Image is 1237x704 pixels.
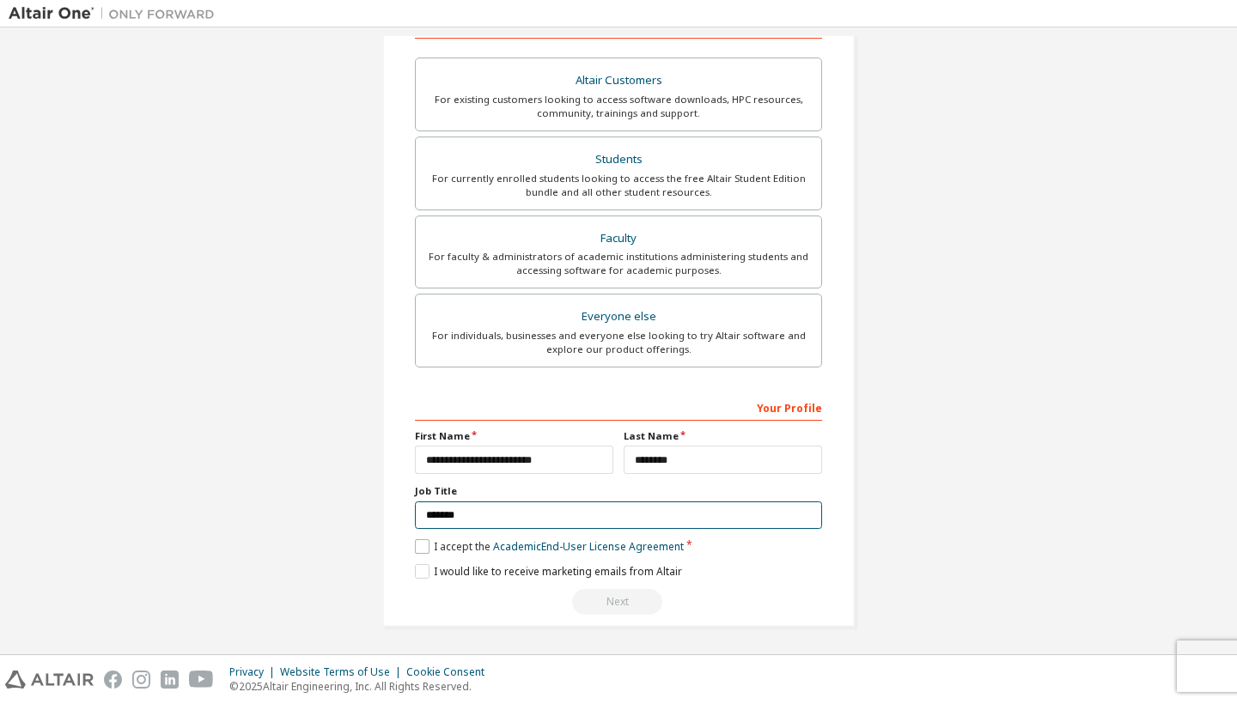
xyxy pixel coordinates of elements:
[426,69,811,93] div: Altair Customers
[5,671,94,689] img: altair_logo.svg
[426,148,811,172] div: Students
[415,393,822,421] div: Your Profile
[415,564,682,579] label: I would like to receive marketing emails from Altair
[426,329,811,356] div: For individuals, businesses and everyone else looking to try Altair software and explore our prod...
[9,5,223,22] img: Altair One
[229,665,280,679] div: Privacy
[415,484,822,498] label: Job Title
[161,671,179,689] img: linkedin.svg
[280,665,406,679] div: Website Terms of Use
[624,429,822,443] label: Last Name
[493,539,684,554] a: Academic End-User License Agreement
[104,671,122,689] img: facebook.svg
[426,93,811,120] div: For existing customers looking to access software downloads, HPC resources, community, trainings ...
[229,679,495,694] p: © 2025 Altair Engineering, Inc. All Rights Reserved.
[426,172,811,199] div: For currently enrolled students looking to access the free Altair Student Edition bundle and all ...
[132,671,150,689] img: instagram.svg
[189,671,214,689] img: youtube.svg
[415,589,822,615] div: Read and acccept EULA to continue
[426,305,811,329] div: Everyone else
[426,250,811,277] div: For faculty & administrators of academic institutions administering students and accessing softwa...
[426,227,811,251] div: Faculty
[406,665,495,679] div: Cookie Consent
[415,429,613,443] label: First Name
[415,539,684,554] label: I accept the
